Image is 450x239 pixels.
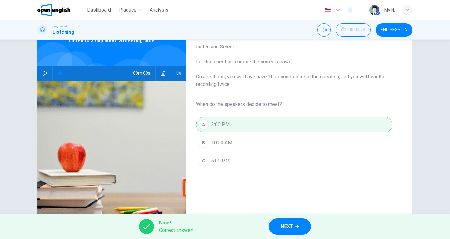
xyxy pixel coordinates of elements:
[37,4,85,16] a: OpenEnglish logo
[69,37,155,44] span: Listen to a clip about a meeting time
[118,6,137,14] span: Practice
[37,81,186,233] img: Listen to a clip about a meeting time
[147,4,171,16] button: Analysis
[381,27,407,32] span: END SESSION
[52,24,68,28] span: Linguaskill
[85,4,113,16] button: Dashboard
[158,66,168,81] button: Click to see the audio transcription
[376,23,412,37] button: END SESSION
[37,4,70,16] img: OpenEnglish logo
[196,58,392,66] span: For this question, choose the correct answer.
[384,6,395,14] div: My N.
[133,66,155,81] span: 00m 09s
[150,6,168,14] span: Analysis
[317,23,331,37] div: Mute
[336,23,371,37] div: Hide
[52,28,74,36] h1: Listening
[348,27,365,32] span: 00:00:28
[196,101,392,108] span: When do the speakers decide to meet?
[196,43,392,51] span: Listen and Select
[196,73,392,88] span: On a real test, you will have have 10 seconds to read the question, and you will hear the recordi...
[369,5,379,15] img: Profile picture
[269,218,311,235] button: NEXT
[159,227,194,234] span: Correct answer!
[336,23,371,37] button: 00:00:28
[281,222,293,231] span: NEXT
[87,6,111,14] span: Dashboard
[159,219,194,227] span: Nice!
[324,8,332,12] img: en
[116,4,145,16] button: Practice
